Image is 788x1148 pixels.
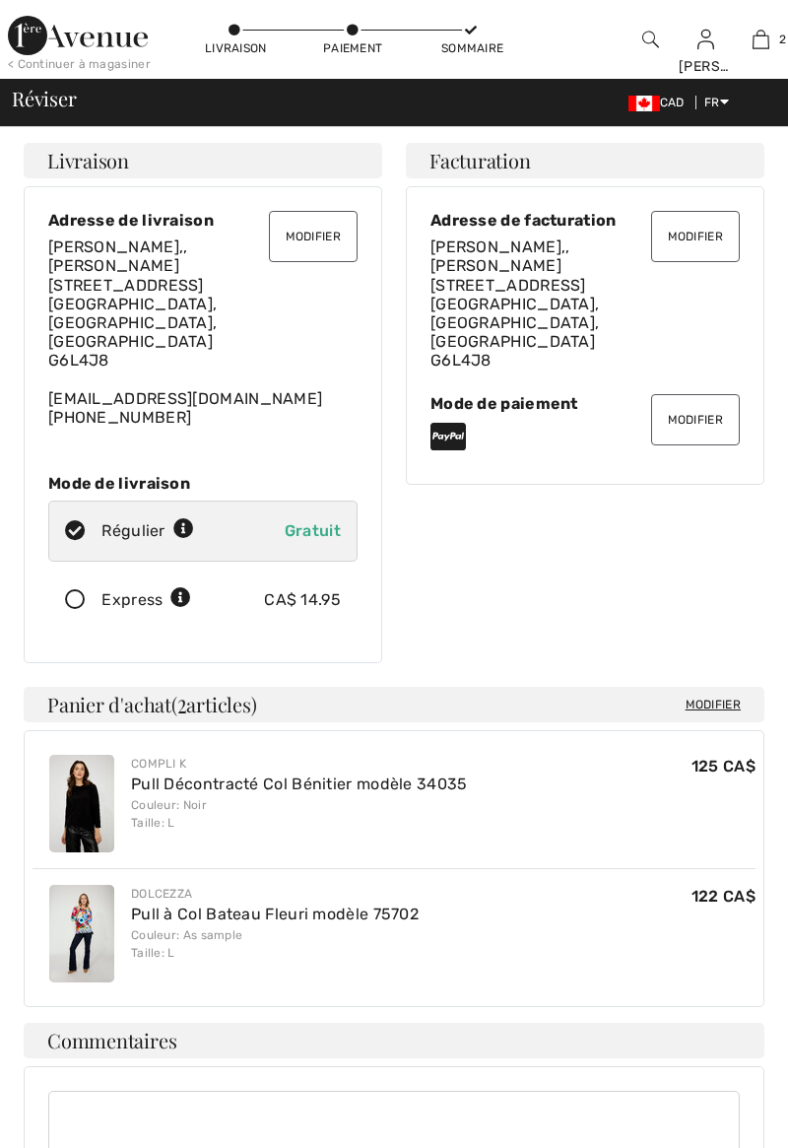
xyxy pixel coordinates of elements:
img: Mon panier [753,28,769,51]
div: Couleur: Noir Taille: L [131,796,468,832]
h4: Panier d'achat [24,687,764,722]
img: Pull Décontracté Col Bénitier modèle 34035 [49,755,114,852]
h4: Commentaires [24,1023,764,1058]
span: [STREET_ADDRESS] [GEOGRAPHIC_DATA], [GEOGRAPHIC_DATA], [GEOGRAPHIC_DATA] G6L4J8 [48,276,217,371]
span: Facturation [429,151,531,170]
div: Sommaire [441,39,500,57]
span: [STREET_ADDRESS] [GEOGRAPHIC_DATA], [GEOGRAPHIC_DATA], [GEOGRAPHIC_DATA] G6L4J8 [430,276,599,371]
span: Réviser [12,89,76,108]
div: Adresse de facturation [430,211,740,230]
div: Dolcezza [131,885,419,903]
span: [PERSON_NAME],, [PERSON_NAME] [48,237,188,275]
div: Mode de livraison [48,474,358,493]
div: Express [101,588,191,612]
div: [EMAIL_ADDRESS][DOMAIN_NAME] [PHONE_NUMBER] [48,237,358,427]
span: 2 [177,691,187,716]
button: Modifier [651,394,740,445]
div: Paiement [323,39,382,57]
div: CA$ 14.95 [264,588,341,612]
span: 125 CA$ [691,757,755,776]
a: Pull Décontracté Col Bénitier modèle 34035 [131,775,468,793]
span: Gratuit [285,521,341,540]
button: Modifier [269,211,358,262]
a: 2 [734,28,787,51]
span: [PERSON_NAME],, [PERSON_NAME] [430,237,570,275]
div: Mode de paiement [430,394,740,413]
img: Mes infos [697,28,714,51]
div: Livraison [205,39,264,57]
span: CAD [628,96,692,109]
img: Pull à Col Bateau Fleuri modèle 75702 [49,885,114,982]
div: Compli K [131,755,468,773]
img: 1ère Avenue [8,16,148,55]
span: Livraison [47,151,129,170]
div: Régulier [101,519,194,543]
span: ( articles) [171,691,257,717]
img: Canadian Dollar [628,96,660,111]
img: recherche [642,28,659,51]
span: FR [704,96,729,109]
button: Modifier [651,211,740,262]
span: 122 CA$ [691,887,755,906]
a: Pull à Col Bateau Fleuri modèle 75702 [131,905,419,923]
div: Adresse de livraison [48,211,358,230]
div: < Continuer à magasiner [8,55,151,73]
span: 2 [779,31,786,48]
div: [PERSON_NAME] [679,56,732,77]
span: Modifier [686,695,741,714]
a: Se connecter [697,30,714,48]
div: Couleur: As sample Taille: L [131,926,419,962]
iframe: Ouvre un widget dans lequel vous pouvez chatter avec l’un de nos agents [664,1089,768,1138]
